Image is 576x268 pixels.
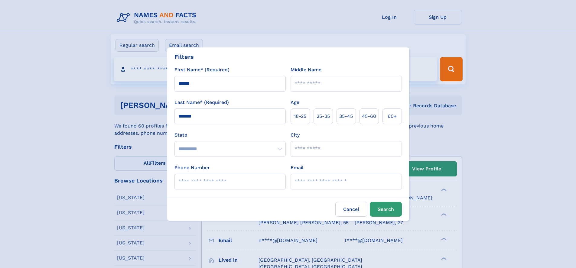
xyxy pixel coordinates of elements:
label: City [291,131,300,139]
span: 25‑35 [317,113,330,120]
label: Age [291,99,299,106]
label: Email [291,164,304,171]
div: Filters [174,52,194,61]
label: State [174,131,286,139]
label: Last Name* (Required) [174,99,229,106]
label: Phone Number [174,164,210,171]
label: First Name* (Required) [174,66,229,73]
span: 18‑25 [294,113,306,120]
span: 45‑60 [362,113,376,120]
span: 60+ [388,113,397,120]
label: Cancel [335,202,367,217]
button: Search [370,202,402,217]
span: 35‑45 [339,113,353,120]
label: Middle Name [291,66,321,73]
